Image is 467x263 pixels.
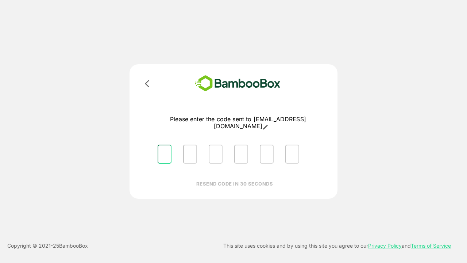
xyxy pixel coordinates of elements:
a: Privacy Policy [368,243,402,249]
input: Please enter OTP character 5 [260,145,274,164]
input: Please enter OTP character 6 [285,145,299,164]
input: Please enter OTP character 1 [158,145,171,164]
input: Please enter OTP character 3 [209,145,223,164]
a: Terms of Service [411,243,451,249]
p: This site uses cookies and by using this site you agree to our and [223,241,451,250]
input: Please enter OTP character 4 [234,145,248,164]
input: Please enter OTP character 2 [183,145,197,164]
p: Please enter the code sent to [EMAIL_ADDRESS][DOMAIN_NAME] [152,116,324,130]
img: bamboobox [184,73,291,94]
p: Copyright © 2021- 25 BambooBox [7,241,88,250]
